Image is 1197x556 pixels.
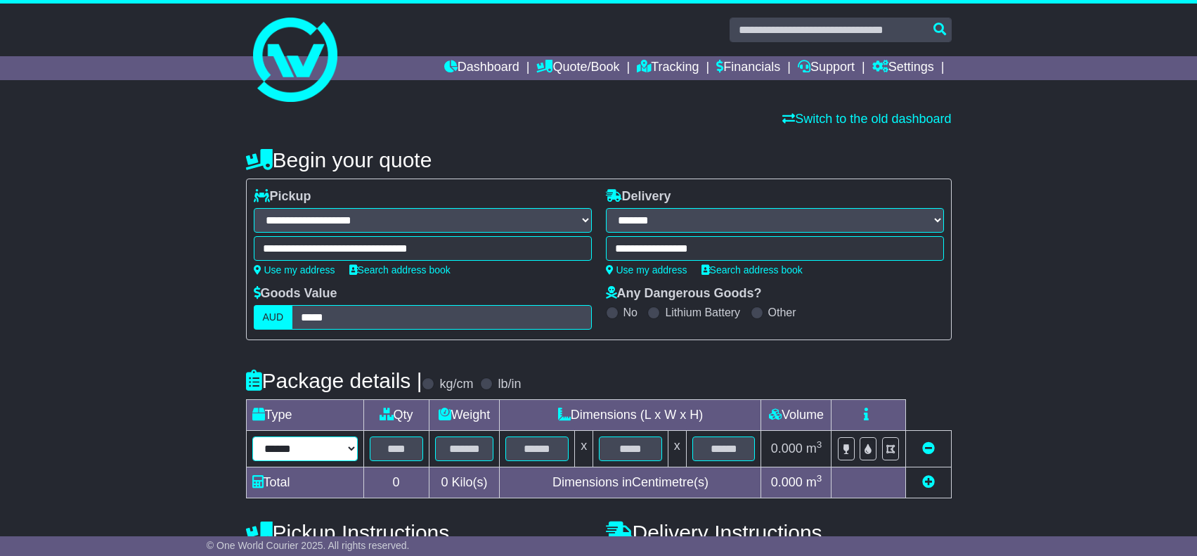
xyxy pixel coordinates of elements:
a: Switch to the old dashboard [782,112,951,126]
a: Use my address [254,264,335,276]
a: Support [798,56,855,80]
td: 0 [363,467,429,498]
sup: 3 [817,473,822,484]
td: Weight [429,400,500,431]
a: Quote/Book [536,56,619,80]
span: m [806,441,822,455]
span: 0.000 [771,441,803,455]
label: AUD [254,305,293,330]
label: Delivery [606,189,671,205]
h4: Package details | [246,369,422,392]
a: Tracking [637,56,699,80]
a: Remove this item [922,441,935,455]
label: lb/in [498,377,521,392]
td: Type [246,400,363,431]
td: x [575,431,593,467]
span: 0.000 [771,475,803,489]
td: Dimensions (L x W x H) [500,400,761,431]
h4: Delivery Instructions [606,521,952,544]
span: © One World Courier 2025. All rights reserved. [207,540,410,551]
td: Volume [761,400,832,431]
a: Search address book [349,264,451,276]
label: Pickup [254,189,311,205]
h4: Pickup Instructions [246,521,592,544]
a: Settings [872,56,934,80]
label: Any Dangerous Goods? [606,286,762,302]
label: kg/cm [439,377,473,392]
sup: 3 [817,439,822,450]
h4: Begin your quote [246,148,952,172]
a: Add new item [922,475,935,489]
label: No [623,306,638,319]
td: x [668,431,686,467]
td: Total [246,467,363,498]
a: Use my address [606,264,687,276]
a: Financials [716,56,780,80]
a: Search address book [701,264,803,276]
label: Goods Value [254,286,337,302]
td: Kilo(s) [429,467,500,498]
span: 0 [441,475,448,489]
label: Other [768,306,796,319]
label: Lithium Battery [665,306,740,319]
td: Qty [363,400,429,431]
td: Dimensions in Centimetre(s) [500,467,761,498]
span: m [806,475,822,489]
a: Dashboard [444,56,519,80]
